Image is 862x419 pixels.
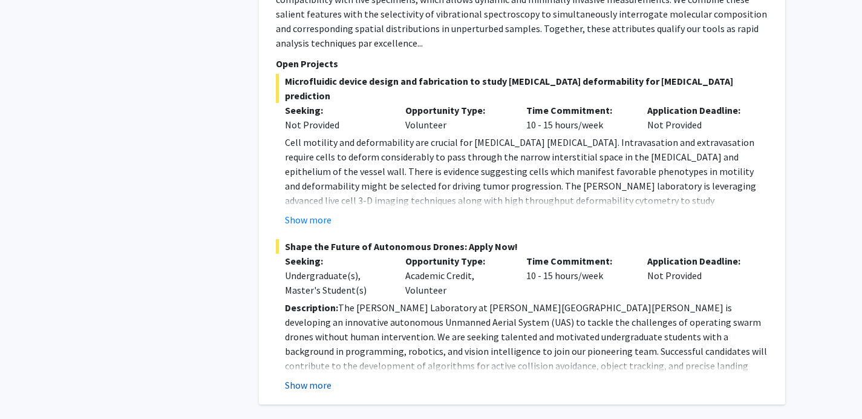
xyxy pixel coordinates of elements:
p: Open Projects [276,56,768,71]
iframe: Chat [9,365,51,410]
span: Shape the Future of Autonomous Drones: Apply Now! [276,239,768,254]
p: The [PERSON_NAME] Laboratory at [PERSON_NAME][GEOGRAPHIC_DATA][PERSON_NAME] is developing an inno... [285,300,768,388]
p: Seeking: [285,254,388,268]
p: Opportunity Type: [405,254,508,268]
div: Not Provided [638,254,759,297]
p: Time Commitment: [526,103,629,117]
div: Academic Credit, Volunteer [396,254,517,297]
div: 10 - 15 hours/week [517,103,638,132]
div: Undergraduate(s), Master's Student(s) [285,268,388,297]
p: Application Deadline: [647,254,750,268]
div: 10 - 15 hours/week [517,254,638,297]
div: Not Provided [638,103,759,132]
p: Opportunity Type: [405,103,508,117]
div: Not Provided [285,117,388,132]
p: Seeking: [285,103,388,117]
button: Show more [285,378,331,392]
span: Microfluidic device design and fabrication to study [MEDICAL_DATA] deformability for [MEDICAL_DAT... [276,74,768,103]
p: Application Deadline: [647,103,750,117]
div: Volunteer [396,103,517,132]
p: Time Commitment: [526,254,629,268]
button: Show more [285,213,331,227]
p: Cell motility and deformability are crucial for [MEDICAL_DATA] [MEDICAL_DATA]. Intravasation and ... [285,135,768,222]
strong: Description: [285,302,338,314]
